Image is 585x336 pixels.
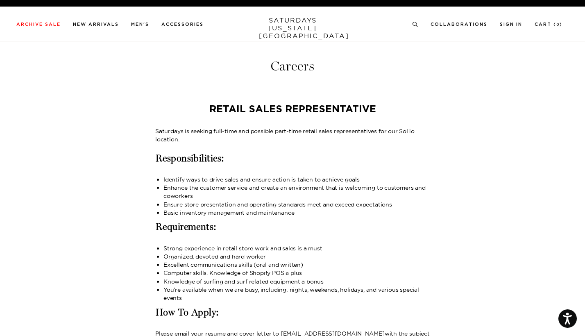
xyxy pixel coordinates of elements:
[155,127,430,144] p: Saturdays is seeking full-time and possible part-time retail sales representatives for our SoHo l...
[131,22,149,27] a: Men's
[209,104,376,114] b: Retail Sales Representative
[163,253,266,260] span: Organized, devoted and hard worker
[535,22,562,27] a: Cart (0)
[163,209,294,216] span: Basic inventory management and maintenance
[163,286,419,302] span: You’re available when we are busy, including: nights, weekends, holidays, and various special events
[155,307,219,318] b: How To Apply:
[163,184,426,200] span: Enhance the customer service and create an environment that is welcoming to customers and coworkers
[556,23,560,27] small: 0
[163,278,324,285] span: Knowledge of surfing and surf related equipment a bonus
[163,245,322,252] span: Strong experience in retail store work and sales is a must
[16,22,61,27] a: Archive Sale
[500,22,522,27] a: Sign In
[155,221,217,233] b: Requirements:
[163,269,302,277] span: Computer skills. Knowledge of Shopify POS a plus
[6,59,579,73] h1: Careers
[431,22,487,27] a: Collaborations
[259,16,327,40] a: SATURDAYS[US_STATE][GEOGRAPHIC_DATA]
[73,22,119,27] a: New Arrivals
[163,201,392,208] span: Ensure store presentation and operating standards meet and exceed expectations
[155,153,224,164] b: Responsibilities:
[163,261,303,268] span: Excellent communications skills (oral and written)
[161,22,204,27] a: Accessories
[163,176,360,183] span: Identify ways to drive sales and ensure action is taken to achieve goals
